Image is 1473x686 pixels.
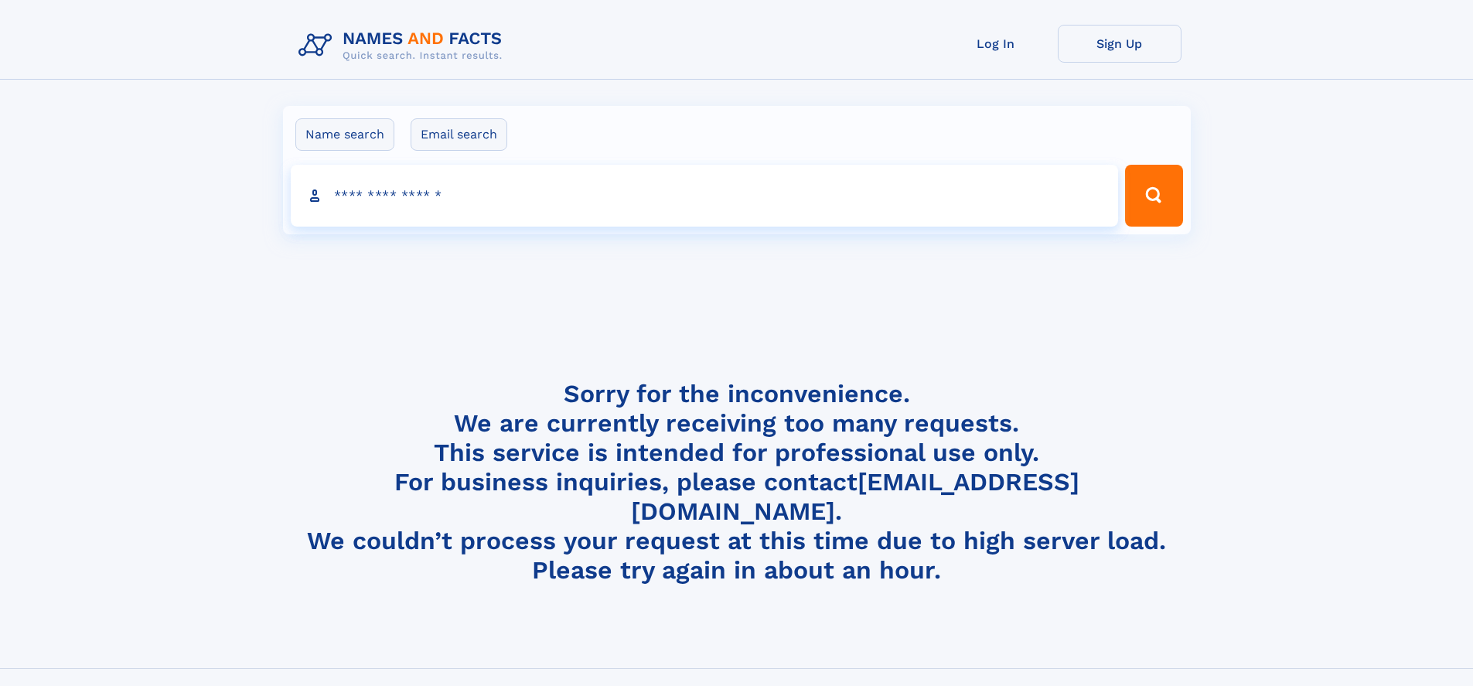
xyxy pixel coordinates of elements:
[1125,165,1182,227] button: Search Button
[292,25,515,67] img: Logo Names and Facts
[295,118,394,151] label: Name search
[292,379,1181,585] h4: Sorry for the inconvenience. We are currently receiving too many requests. This service is intend...
[1058,25,1181,63] a: Sign Up
[934,25,1058,63] a: Log In
[631,467,1079,526] a: [EMAIL_ADDRESS][DOMAIN_NAME]
[291,165,1119,227] input: search input
[411,118,507,151] label: Email search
